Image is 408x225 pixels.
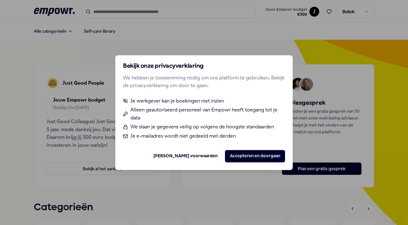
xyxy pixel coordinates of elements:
[123,63,285,69] h2: Bekijk onze privacyverklaring
[123,97,285,105] li: Je werkgever kan je boekingen niet inzien
[123,106,285,122] li: Alleen geautoriseerd personeel van Empowr heeft toegang tot je data
[149,150,222,162] button: [PERSON_NAME] voorwaarden
[123,74,285,90] p: We hebben je toestemming nodig om ons platform te gebruiken. Bekijk de privacyverklaring om door ...
[123,132,285,140] li: Je e-mailadres wordt niet gedeeld met derden
[225,150,285,162] button: Accepteren en doorgaan
[153,153,218,159] a: [PERSON_NAME] voorwaarden
[123,123,285,131] li: We slaan je gegevens veilig op volgens de hoogste standaarden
